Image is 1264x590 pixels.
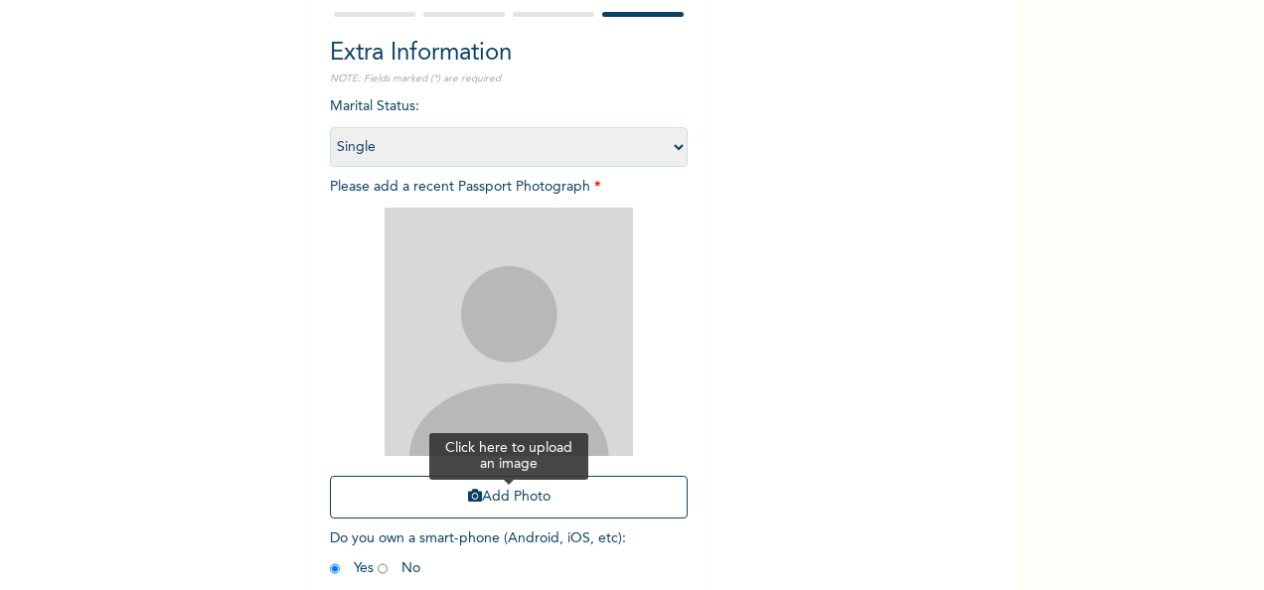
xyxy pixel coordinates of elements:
[330,476,688,518] button: Add Photo
[330,531,626,575] span: Do you own a smart-phone (Android, iOS, etc) : Yes No
[330,99,688,154] span: Marital Status :
[330,180,688,528] span: Please add a recent Passport Photograph
[385,208,633,456] img: Crop
[330,36,688,72] h2: Extra Information
[330,72,688,86] p: NOTE: Fields marked (*) are required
